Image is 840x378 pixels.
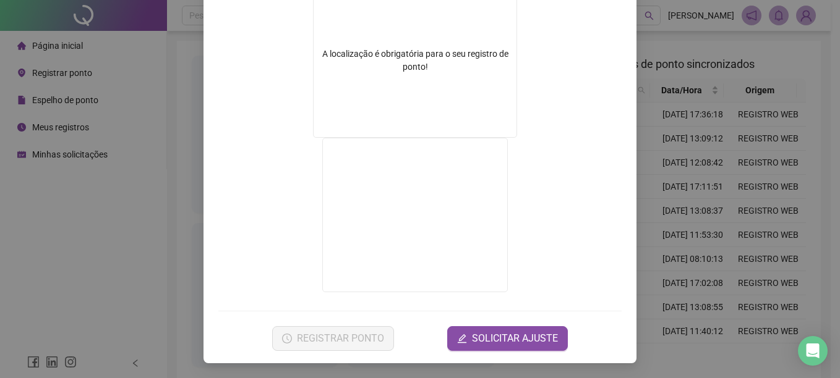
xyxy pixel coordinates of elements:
[272,326,394,351] button: REGISTRAR PONTO
[798,336,828,366] div: Open Intercom Messenger
[457,334,467,343] span: edit
[314,48,516,73] div: A localização é obrigatória para o seu registro de ponto!
[472,331,558,346] span: SOLICITAR AJUSTE
[447,326,568,351] button: editSOLICITAR AJUSTE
